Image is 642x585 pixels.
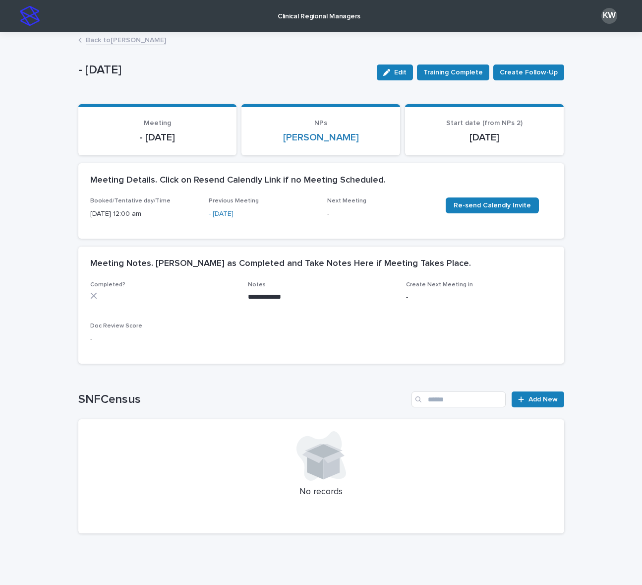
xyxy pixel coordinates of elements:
[90,209,197,219] p: [DATE] 12:00 am
[90,198,171,204] span: Booked/Tentative day/Time
[446,120,523,127] span: Start date (from NPs 2)
[601,8,617,24] div: KW
[248,282,266,288] span: Notes
[423,67,483,77] span: Training Complete
[406,292,552,303] p: -
[90,282,125,288] span: Completed?
[144,120,171,127] span: Meeting
[446,197,539,213] a: Re-send Calendly Invite
[406,282,473,288] span: Create Next Meeting in
[411,391,506,407] input: Search
[209,198,259,204] span: Previous Meeting
[90,334,236,344] p: -
[90,323,142,329] span: Doc Review Score
[283,131,359,143] a: [PERSON_NAME]
[86,34,166,45] a: Back to[PERSON_NAME]
[209,209,233,219] a: - [DATE]
[327,209,434,219] p: -
[417,131,552,143] p: [DATE]
[500,67,558,77] span: Create Follow-Up
[78,392,408,407] h1: SNFCensus
[90,259,471,269] h2: Meeting Notes. [PERSON_NAME] as Completed and Take Notes Here if Meeting Takes Place.
[90,487,552,498] p: No records
[512,391,564,407] a: Add New
[20,6,40,26] img: stacker-logo-s-only.png
[493,65,564,80] button: Create Follow-Up
[454,202,531,209] span: Re-send Calendly Invite
[377,65,413,80] button: Edit
[90,131,225,143] p: - [DATE]
[314,120,327,127] span: NPs
[78,63,369,77] p: - [DATE]
[327,198,366,204] span: Next Meeting
[528,396,558,403] span: Add New
[90,175,386,186] h2: Meeting Details. Click on Resend Calendly Link if no Meeting Scheduled.
[394,69,407,76] span: Edit
[417,65,489,80] button: Training Complete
